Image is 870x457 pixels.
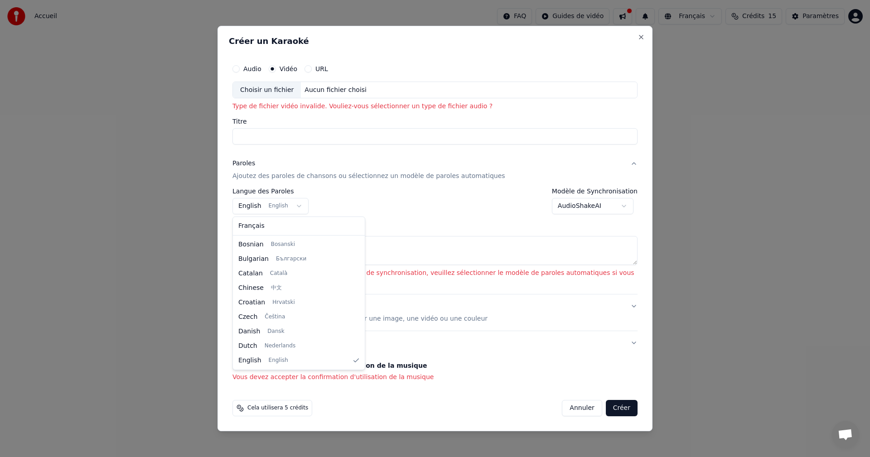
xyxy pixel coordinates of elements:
span: Danish [238,327,260,336]
span: Bosnian [238,240,264,249]
span: Czech [238,313,257,322]
span: Bulgarian [238,255,269,264]
span: Chinese [238,284,264,293]
span: Hrvatski [272,299,295,306]
span: 中文 [271,284,282,292]
span: Français [238,221,265,231]
span: Croatian [238,298,265,307]
span: Български [276,255,306,263]
span: Català [270,270,287,277]
span: English [269,357,288,364]
span: English [238,356,261,365]
span: Dansk [267,328,284,335]
span: Čeština [265,313,285,321]
span: Bosanski [271,241,295,248]
span: Dutch [238,342,257,351]
span: Catalan [238,269,263,278]
span: Nederlands [265,342,295,350]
